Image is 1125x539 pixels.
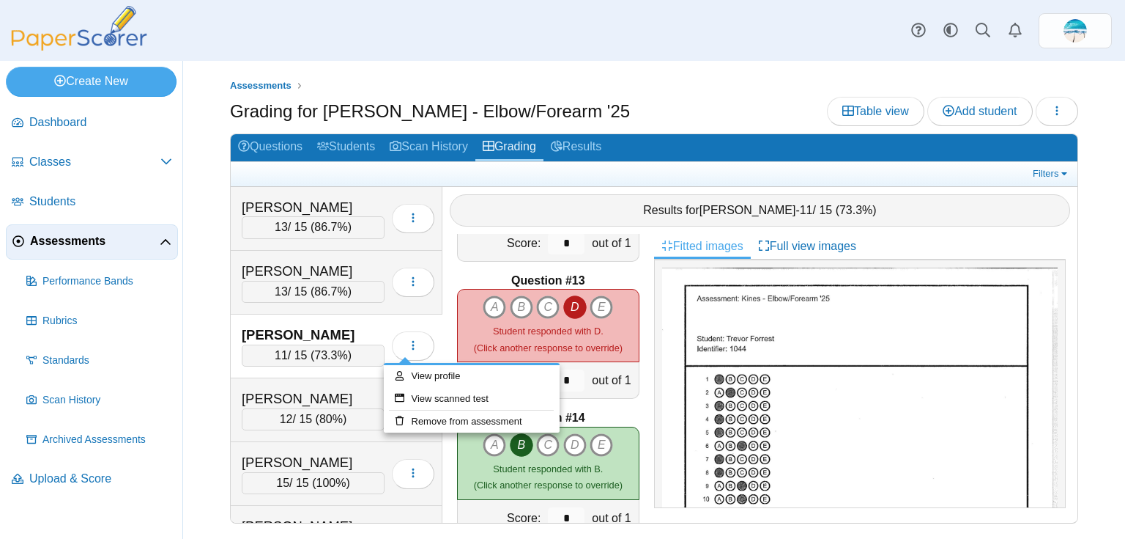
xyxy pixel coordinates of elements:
[42,393,172,408] span: Scan History
[6,462,178,497] a: Upload & Score
[384,365,560,387] a: View profile
[42,353,172,368] span: Standards
[242,262,385,281] div: [PERSON_NAME]
[839,204,872,216] span: 73.3%
[543,134,609,161] a: Results
[42,314,172,329] span: Rubrics
[230,80,292,91] span: Assessments
[384,411,560,433] a: Remove from assessment
[1039,13,1112,48] a: ps.H1yuw66FtyTk4FxR
[536,296,560,319] i: C
[275,349,288,362] span: 11
[242,345,385,367] div: / 15 ( )
[458,500,544,536] div: Score:
[563,433,587,457] i: D
[458,225,544,261] div: Score:
[29,194,172,210] span: Students
[483,433,506,457] i: A
[242,408,385,430] div: / 15 ( )
[927,97,1032,126] a: Add student
[6,185,178,220] a: Students
[314,349,347,362] span: 73.3%
[242,453,385,472] div: [PERSON_NAME]
[590,433,613,457] i: E
[242,216,385,238] div: / 15 ( )
[536,433,560,457] i: C
[999,15,1031,47] a: Alerts
[314,221,347,233] span: 86.7%
[21,264,178,299] a: Performance Bands
[319,413,343,425] span: 80%
[751,234,864,259] a: Full view images
[242,198,385,217] div: [PERSON_NAME]
[483,296,506,319] i: A
[6,67,177,96] a: Create New
[226,77,295,95] a: Assessments
[275,221,288,233] span: 13
[30,233,160,249] span: Assessments
[42,274,172,289] span: Performance Bands
[6,145,178,180] a: Classes
[588,500,638,536] div: out of 1
[42,433,172,447] span: Archived Assessments
[511,410,584,426] b: Question #14
[493,326,604,337] span: Student responded with D.
[310,134,382,161] a: Students
[242,281,385,303] div: / 15 ( )
[699,204,796,216] span: [PERSON_NAME]
[474,326,623,353] small: (Click another response to override)
[242,472,385,494] div: / 15 ( )
[510,433,533,457] i: B
[21,343,178,378] a: Standards
[230,99,630,124] h1: Grading for [PERSON_NAME] - Elbow/Forearm '25
[588,362,638,398] div: out of 1
[384,388,560,410] a: View scanned test
[382,134,475,161] a: Scan History
[590,296,613,319] i: E
[6,224,178,260] a: Assessments
[827,97,924,126] a: Table view
[280,413,293,425] span: 12
[29,471,172,487] span: Upload & Score
[943,105,1017,117] span: Add student
[474,463,623,491] small: (Click another response to override)
[654,234,751,259] a: Fitted images
[29,114,172,131] span: Dashboard
[475,134,543,161] a: Grading
[231,134,310,161] a: Questions
[316,477,346,489] span: 100%
[242,517,385,536] div: [PERSON_NAME]
[29,154,160,170] span: Classes
[6,6,152,51] img: PaperScorer
[6,40,152,53] a: PaperScorer
[511,273,584,289] b: Question #13
[6,106,178,141] a: Dashboard
[21,422,178,458] a: Archived Assessments
[458,362,544,398] div: Score:
[314,285,347,298] span: 86.7%
[800,204,813,216] span: 11
[21,383,178,418] a: Scan History
[242,326,385,345] div: [PERSON_NAME]
[1063,19,1087,43] span: Chrissy Greenberg
[276,477,289,489] span: 15
[510,296,533,319] i: B
[450,194,1070,227] div: Results for - / 15 ( )
[275,285,288,298] span: 13
[1029,166,1074,181] a: Filters
[1063,19,1087,43] img: ps.H1yuw66FtyTk4FxR
[842,105,909,117] span: Table view
[493,463,603,474] span: Student responded with B.
[588,225,638,261] div: out of 1
[21,304,178,339] a: Rubrics
[563,296,587,319] i: D
[242,389,385,408] div: [PERSON_NAME]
